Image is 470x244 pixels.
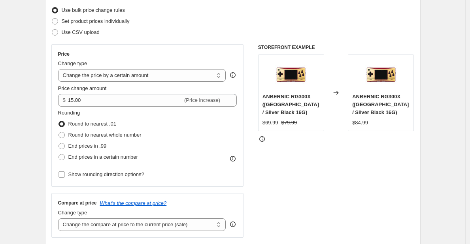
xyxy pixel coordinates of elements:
[58,60,87,66] span: Change type
[62,7,125,13] span: Use bulk price change rules
[229,71,237,79] div: help
[58,210,87,216] span: Change type
[68,143,107,149] span: End prices in .99
[229,220,237,228] div: help
[275,59,307,90] img: AnbernicRG300X_514e651c-7c3a-4de7-a20a-533989a2030b_80x.jpg
[100,200,167,206] button: What's the compare at price?
[281,119,297,127] strike: $79.99
[58,85,107,91] span: Price change amount
[184,97,220,103] span: (Price increase)
[62,29,100,35] span: Use CSV upload
[365,59,397,90] img: AnbernicRG300X_514e651c-7c3a-4de7-a20a-533989a2030b_80x.jpg
[262,94,319,115] span: ANBERNIC RG300X ([GEOGRAPHIC_DATA] / Silver Black 16G)
[62,18,130,24] span: Set product prices individually
[68,94,183,107] input: -10.00
[58,200,97,206] h3: Compare at price
[352,119,368,127] div: $84.99
[352,94,409,115] span: ANBERNIC RG300X ([GEOGRAPHIC_DATA] / Silver Black 16G)
[68,121,116,127] span: Round to nearest .01
[68,132,142,138] span: Round to nearest whole number
[258,44,414,51] h6: STOREFRONT EXAMPLE
[68,154,138,160] span: End prices in a certain number
[58,51,70,57] h3: Price
[262,119,278,127] div: $69.99
[63,97,66,103] span: $
[68,171,144,177] span: Show rounding direction options?
[58,110,80,116] span: Rounding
